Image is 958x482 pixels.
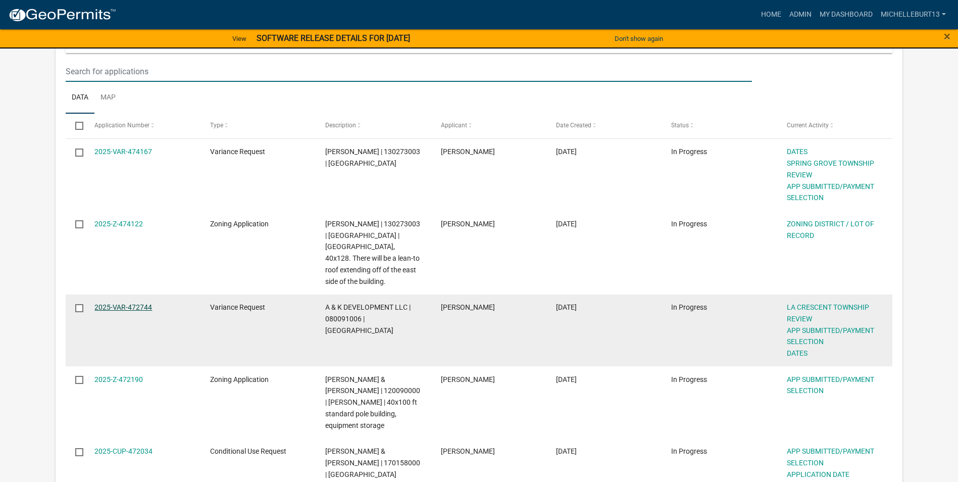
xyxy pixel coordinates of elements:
[210,447,286,455] span: Conditional Use Request
[316,114,431,138] datatable-header-cell: Description
[325,148,420,167] span: TROYER, ELI | 130273003 | Spring Grove
[325,375,420,429] span: RASK,NATHAN W & ERICA J | 120090000 | Sheldon | 40x100 ft standard pole building, equipment storage
[210,220,269,228] span: Zoning Application
[200,114,316,138] datatable-header-cell: Type
[546,114,662,138] datatable-header-cell: Date Created
[816,5,877,24] a: My Dashboard
[94,148,152,156] a: 2025-VAR-474167
[66,61,752,82] input: Search for applications
[228,30,250,47] a: View
[877,5,950,24] a: michelleburt13
[611,30,667,47] button: Don't show again
[556,122,591,129] span: Date Created
[671,122,689,129] span: Status
[671,148,707,156] span: In Progress
[671,303,707,311] span: In Progress
[325,220,420,285] span: TROYER, ELI | 130273003 | Spring Grove | Horse barn, 40x128. There will be a lean-to roof extendi...
[94,303,152,311] a: 2025-VAR-472744
[210,375,269,383] span: Zoning Application
[757,5,785,24] a: Home
[210,148,265,156] span: Variance Request
[787,326,874,346] a: APP SUBMITTED/PAYMENT SELECTION
[671,447,707,455] span: In Progress
[66,114,85,138] datatable-header-cell: Select
[556,220,577,228] span: 09/05/2025
[94,82,122,114] a: Map
[671,220,707,228] span: In Progress
[257,33,410,43] strong: SOFTWARE RELEASE DETAILS FOR [DATE]
[787,349,808,357] a: DATES
[785,5,816,24] a: Admin
[66,82,94,114] a: Data
[441,375,495,383] span: Nathan Rask
[94,375,143,383] a: 2025-Z-472190
[556,148,577,156] span: 09/05/2025
[944,30,950,42] button: Close
[787,375,874,395] a: APP SUBMITTED/PAYMENT SELECTION
[85,114,200,138] datatable-header-cell: Application Number
[787,182,874,202] a: APP SUBMITTED/PAYMENT SELECTION
[787,303,869,323] a: LA CRESCENT TOWNSHIP REVIEW
[777,114,892,138] datatable-header-cell: Current Activity
[441,447,495,455] span: Tim Nelson
[787,122,829,129] span: Current Activity
[94,447,153,455] a: 2025-CUP-472034
[556,303,577,311] span: 09/02/2025
[210,303,265,311] span: Variance Request
[671,375,707,383] span: In Progress
[325,303,411,334] span: A & K DEVELOPMENT LLC | 080091006 | La Crescent
[787,220,874,239] a: ZONING DISTRICT / LOT OF RECORD
[441,122,467,129] span: Applicant
[325,122,356,129] span: Description
[325,447,420,478] span: NELSON,TIM & GWEN | 170158000 | Yucatan
[210,122,223,129] span: Type
[441,303,495,311] span: Olivia Lamke
[944,29,950,43] span: ×
[787,447,874,467] a: APP SUBMITTED/PAYMENT SELECTION
[787,470,849,478] a: APPLICATION DATE
[431,114,546,138] datatable-header-cell: Applicant
[556,375,577,383] span: 09/02/2025
[94,122,149,129] span: Application Number
[556,447,577,455] span: 09/02/2025
[787,148,808,156] a: DATES
[787,159,874,179] a: SPRING GROVE TOWNSHIP REVIEW
[441,220,495,228] span: Michelle Burt
[662,114,777,138] datatable-header-cell: Status
[441,148,495,156] span: Michelle Burt
[94,220,143,228] a: 2025-Z-474122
